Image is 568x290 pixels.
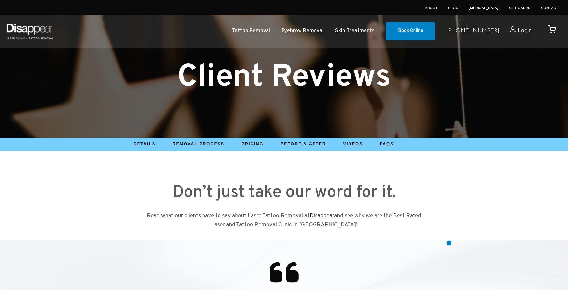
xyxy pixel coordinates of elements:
h1: Client Reviews [61,63,508,93]
a: Blog [448,6,458,11]
span: Login [518,27,532,35]
p: Read what our clients have to say about Laser Tattoo Removal at and see why we are the Best Rated... [142,211,426,230]
a: Gift Cards [509,6,530,11]
a: Before & After [280,139,326,149]
a: Contact [541,6,558,11]
img: Disappear - Laser Clinic and Tattoo Removal Services in Sydney, Australia [5,20,55,43]
a: Book Online [386,22,435,41]
a: About [425,6,438,11]
a: Reviews [411,139,435,149]
a: Login [499,26,532,36]
a: Details [133,139,155,149]
a: Disappear [310,212,334,219]
a: Pricing [241,139,263,149]
a: Tattoo Removal [232,26,270,36]
small: Don’t just take our word for it. [172,182,396,203]
a: [MEDICAL_DATA] [469,6,498,11]
a: Removal Process [172,139,224,149]
a: [PHONE_NUMBER] [446,26,499,36]
a: Skin Treatments [335,26,375,36]
a: FAQs [380,139,394,149]
a: Videos [343,139,363,149]
a: Eyebrow Removal [282,26,324,36]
